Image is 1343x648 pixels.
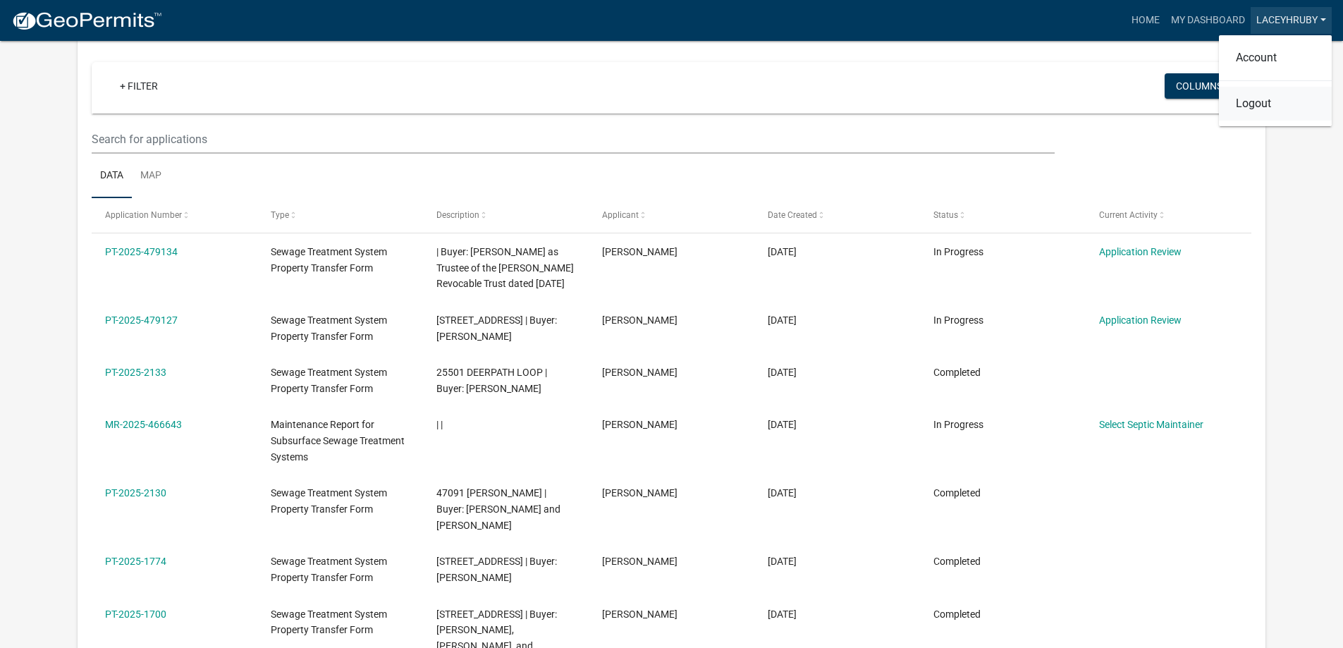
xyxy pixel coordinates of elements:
a: PT-2025-479134 [105,246,178,257]
a: PT-2025-1774 [105,556,166,567]
a: Home [1126,7,1165,34]
span: Completed [933,556,981,567]
span: Lacey Hruby [602,419,677,430]
a: Logout [1219,87,1332,121]
span: Type [271,210,289,220]
span: | | [436,419,443,430]
a: Data [92,154,132,199]
span: Sewage Treatment System Property Transfer Form [271,487,387,515]
span: 30350 US HWY 59 | Buyer: Stacy L. Boese [436,314,557,342]
span: 08/20/2025 [768,487,797,499]
a: Application Review [1099,314,1182,326]
span: Sewage Treatment System Property Transfer Form [271,367,387,394]
a: Account [1219,41,1332,75]
span: Lacey Hruby [602,609,677,620]
span: 25501 DEERPATH LOOP | Buyer: Jean Marie McNabb [436,367,547,394]
a: PT-2025-2133 [105,367,166,378]
span: 07/21/2025 [768,556,797,567]
span: 15447 CO HWY 82 | Buyer: Mark Aure [436,556,557,583]
a: PT-2025-2130 [105,487,166,499]
span: Date Created [768,210,817,220]
a: + Filter [109,73,169,99]
datatable-header-cell: Application Number [92,198,257,232]
span: Lacey Hruby [602,367,677,378]
datatable-header-cell: Status [919,198,1085,232]
a: My Dashboard [1165,7,1251,34]
a: Select Septic Maintainer [1099,419,1203,430]
span: 47091 BENNY LN | Buyer: Cody W. Symanietz and Katie J. Sauvageau [436,487,560,531]
a: laceyhruby [1251,7,1332,34]
span: | Buyer: Amber L. Boese as Trustee of the Amber L. Boese Revocable Trust dated July 17, 2025 [436,246,574,290]
datatable-header-cell: Date Created [754,198,920,232]
span: 08/20/2025 [768,367,797,378]
a: MR-2025-466643 [105,419,182,430]
span: Lacey Hruby [602,246,677,257]
span: Lacey Hruby [602,487,677,499]
datatable-header-cell: Description [423,198,589,232]
div: laceyhruby [1219,35,1332,126]
span: Sewage Treatment System Property Transfer Form [271,556,387,583]
a: Map [132,154,170,199]
span: Sewage Treatment System Property Transfer Form [271,246,387,274]
span: Current Activity [1099,210,1158,220]
span: Description [436,210,479,220]
a: PT-2025-1700 [105,609,166,620]
button: Columns [1165,73,1234,99]
span: Sewage Treatment System Property Transfer Form [271,314,387,342]
span: Completed [933,609,981,620]
datatable-header-cell: Type [257,198,423,232]
datatable-header-cell: Applicant [589,198,754,232]
span: 09/16/2025 [768,246,797,257]
span: Sewage Treatment System Property Transfer Form [271,609,387,636]
span: Application Number [105,210,182,220]
datatable-header-cell: Current Activity [1085,198,1251,232]
a: Application Review [1099,246,1182,257]
span: Applicant [602,210,639,220]
span: 07/14/2025 [768,609,797,620]
span: Completed [933,367,981,378]
span: In Progress [933,314,983,326]
span: Maintenance Report for Subsurface Sewage Treatment Systems [271,419,405,463]
span: 08/20/2025 [768,419,797,430]
span: Status [933,210,958,220]
span: Lacey Hruby [602,556,677,567]
span: Completed [933,487,981,499]
span: 09/16/2025 [768,314,797,326]
span: In Progress [933,419,983,430]
input: Search for applications [92,125,1054,154]
span: In Progress [933,246,983,257]
a: PT-2025-479127 [105,314,178,326]
span: Lacey Hruby [602,314,677,326]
